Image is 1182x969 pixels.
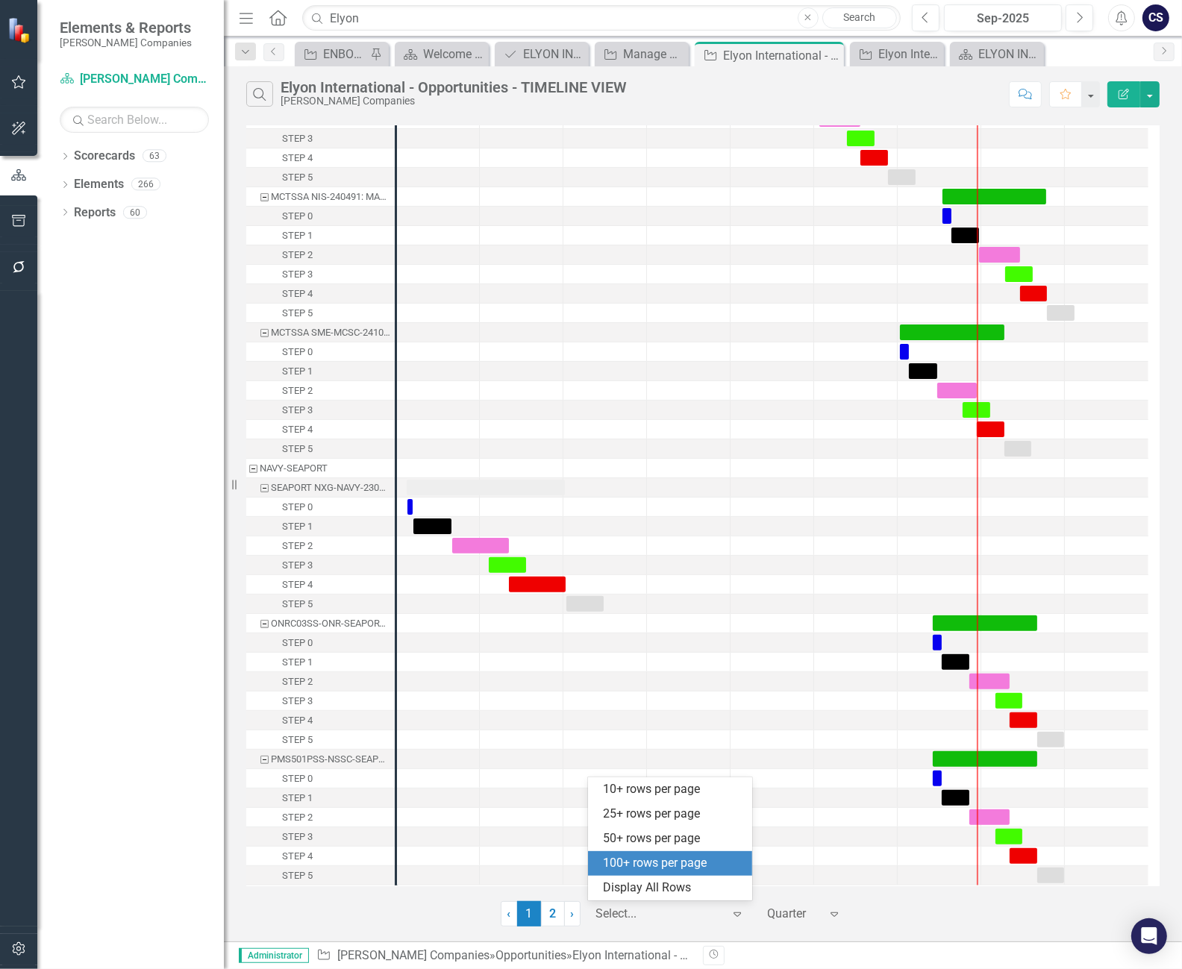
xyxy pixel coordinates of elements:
[246,595,395,614] div: STEP 5
[246,381,395,401] div: Task: Start date: 2025-08-13 End date: 2025-09-26
[942,189,1046,204] div: Task: Start date: 2025-08-19 End date: 2025-12-11
[282,595,313,614] div: STEP 5
[603,830,743,847] div: 50+ rows per page
[603,806,743,823] div: 25+ rows per page
[246,129,395,148] div: Task: Start date: 2025-05-06 End date: 2025-06-05
[246,614,395,633] div: Task: Start date: 2025-08-08 End date: 2025-12-01
[246,304,395,323] div: Task: Start date: 2025-12-12 End date: 2026-01-11
[246,827,395,847] div: Task: Start date: 2025-10-16 End date: 2025-11-15
[246,207,395,226] div: Task: Start date: 2025-08-19 End date: 2025-08-29
[933,635,942,650] div: Task: Start date: 2025-08-08 End date: 2025-08-18
[246,439,395,459] div: STEP 5
[246,633,395,653] div: STEP 0
[282,808,313,827] div: STEP 2
[246,750,395,769] div: Task: Start date: 2025-08-08 End date: 2025-12-01
[888,169,916,185] div: Task: Start date: 2025-06-20 End date: 2025-07-20
[298,45,366,63] a: ENBOSS-ARMY-ITES3 SB-221122 (Army National Guard ENBOSS Support Service Sustainment, Enhancement,...
[246,148,395,168] div: Task: Start date: 2025-05-21 End date: 2025-06-20
[271,478,390,498] div: SEAPORT NXG-NAVY-230637 (Seaport Next Generation On Ramp 2024)
[246,866,395,885] div: STEP 5
[282,265,313,284] div: STEP 3
[1010,848,1037,864] div: Task: Start date: 2025-11-01 End date: 2025-12-01
[123,206,147,219] div: 60
[246,459,395,478] div: NAVY-SEAPORT
[246,788,395,808] div: Task: Start date: 2025-08-18 End date: 2025-09-17
[246,187,395,207] div: MCTSSA NIS-240491: MARINE CORPS TACTICAL SYSTEMS SUPPORT ACTIVITY NETWORK INFRASTRUCTURE SERVICES
[74,204,116,222] a: Reports
[933,615,1037,631] div: Task: Start date: 2025-08-08 End date: 2025-12-01
[246,362,395,381] div: Task: Start date: 2025-07-13 End date: 2025-08-13
[541,901,565,926] a: 2
[407,499,413,515] div: Task: Start date: 2024-01-12 End date: 2024-01-18
[282,342,313,362] div: STEP 0
[977,421,1004,437] div: Task: Start date: 2025-09-26 End date: 2025-10-26
[951,228,979,243] div: Task: Start date: 2025-08-29 End date: 2025-09-28
[246,420,395,439] div: Task: Start date: 2025-09-26 End date: 2025-10-26
[282,245,313,265] div: STEP 2
[900,344,909,360] div: Task: Start date: 2025-07-03 End date: 2025-07-13
[1142,4,1169,31] button: CS
[74,148,135,165] a: Scorecards
[282,168,313,187] div: STEP 5
[246,323,395,342] div: MCTSSA SME-MCSC-241078: (MARINE CORPS TACTICAL SYSTEMS SUPPORT ACTIVITY SUBJECT MATTER EXPERTS)
[603,855,743,872] div: 100+ rows per page
[271,187,390,207] div: MCTSSA NIS-240491: MARINE CORPS TACTICAL SYSTEMS SUPPORT ACTIVITY NETWORK INFRASTRUCTURE SERVICES
[246,187,395,207] div: Task: Start date: 2025-08-19 End date: 2025-12-11
[246,420,395,439] div: STEP 4
[337,948,490,962] a: [PERSON_NAME] Companies
[246,342,395,362] div: Task: Start date: 2025-07-03 End date: 2025-07-13
[246,245,395,265] div: Task: Start date: 2025-09-28 End date: 2025-11-12
[246,847,395,866] div: Task: Start date: 2025-11-01 End date: 2025-12-01
[498,45,585,63] a: ELYON INTERNATIONAL INC CPARS
[282,556,313,575] div: STEP 3
[246,808,395,827] div: STEP 2
[246,808,395,827] div: Task: Start date: 2025-09-17 End date: 2025-11-01
[246,168,395,187] div: STEP 5
[246,711,395,730] div: STEP 4
[282,420,313,439] div: STEP 4
[860,150,888,166] div: Task: Start date: 2025-05-21 End date: 2025-06-20
[246,381,395,401] div: STEP 2
[1037,868,1064,883] div: Task: Start date: 2025-12-01 End date: 2025-12-31
[413,518,451,534] div: Task: Start date: 2024-01-19 End date: 2024-02-29
[847,131,875,146] div: Task: Start date: 2025-05-06 End date: 2025-06-05
[246,401,395,420] div: STEP 3
[246,827,395,847] div: STEP 3
[572,948,842,962] div: Elyon International - Opportunities - TIMELINE VIEW
[282,207,313,226] div: STEP 0
[282,226,313,245] div: STEP 1
[963,402,990,418] div: Task: Start date: 2025-09-10 End date: 2025-10-10
[246,692,395,711] div: Task: Start date: 2025-10-16 End date: 2025-11-15
[933,751,1037,767] div: Task: Start date: 2025-08-08 End date: 2025-12-01
[246,459,395,478] div: Task: NAVY-SEAPORT Start date: 2024-01-11 End date: 2024-01-12
[995,693,1022,709] div: Task: Start date: 2025-10-16 End date: 2025-11-15
[246,536,395,556] div: Task: Start date: 2024-03-01 End date: 2024-05-02
[282,362,313,381] div: STEP 1
[271,614,390,633] div: ONRC03SS-ONR-SEAPORT-228457: (ONR CODE 03 SUPPORT SERVICES (SEAPORT NXG)) - January
[571,906,575,921] span: ›
[246,769,395,788] div: STEP 0
[246,536,395,556] div: STEP 2
[282,730,313,750] div: STEP 5
[979,247,1020,263] div: Task: Start date: 2025-09-28 End date: 2025-11-12
[323,45,366,63] div: ENBOSS-ARMY-ITES3 SB-221122 (Army National Guard ENBOSS Support Service Sustainment, Enhancement,...
[246,788,395,808] div: STEP 1
[246,265,395,284] div: Task: Start date: 2025-10-27 End date: 2025-11-26
[854,45,940,63] a: Elyon International - Companies Interested Report
[239,948,309,963] span: Administrator
[509,577,566,592] div: Task: Start date: 2024-05-02 End date: 2024-07-03
[282,633,313,653] div: STEP 0
[282,536,313,556] div: STEP 2
[246,847,395,866] div: STEP 4
[282,148,313,168] div: STEP 4
[1010,712,1037,728] div: Task: Start date: 2025-11-01 End date: 2025-12-01
[246,595,395,614] div: Task: Start date: 2024-07-04 End date: 2024-08-14
[246,633,395,653] div: Task: Start date: 2025-08-08 End date: 2025-08-18
[282,769,313,788] div: STEP 0
[282,672,313,692] div: STEP 2
[1020,286,1047,301] div: Task: Start date: 2025-11-12 End date: 2025-12-12
[246,711,395,730] div: Task: Start date: 2025-11-01 End date: 2025-12-01
[246,575,395,595] div: Task: Start date: 2024-05-02 End date: 2024-07-03
[246,226,395,245] div: STEP 1
[909,363,937,379] div: Task: Start date: 2025-07-13 End date: 2025-08-13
